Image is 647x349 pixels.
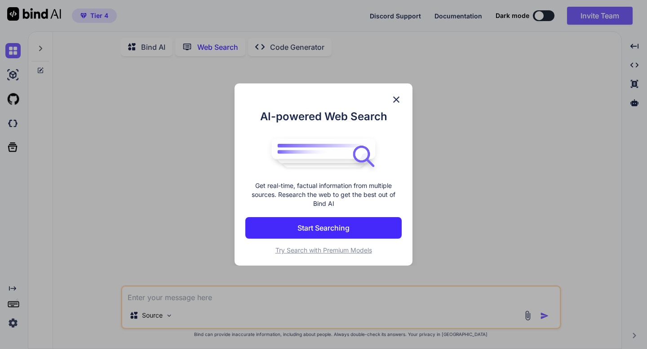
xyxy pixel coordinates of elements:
p: Get real-time, factual information from multiple sources. Research the web to get the best out of... [245,181,402,208]
p: Start Searching [297,222,350,233]
img: close [391,94,402,105]
span: Try Search with Premium Models [275,246,372,254]
img: bind logo [265,134,382,172]
h1: AI-powered Web Search [245,109,402,125]
button: Start Searching [245,217,402,239]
